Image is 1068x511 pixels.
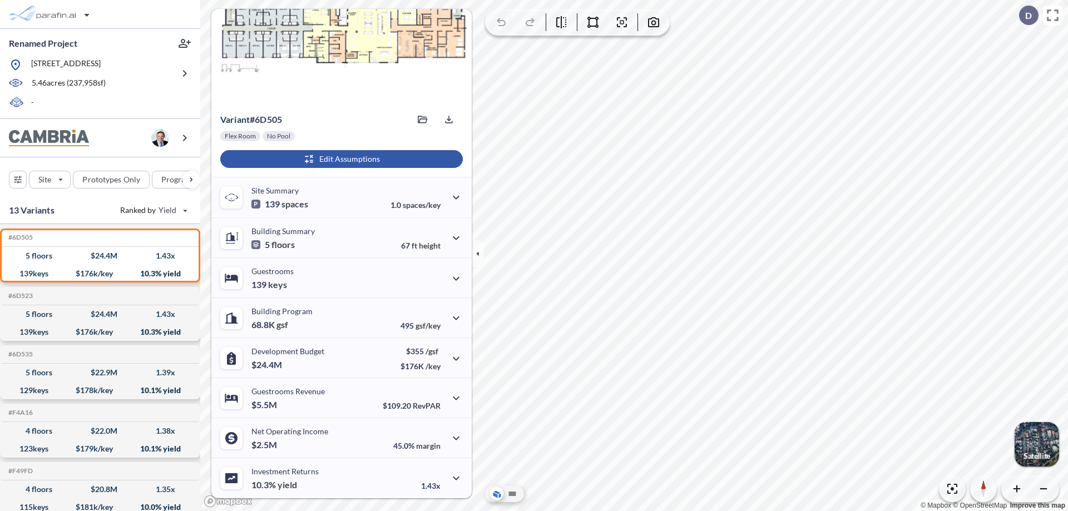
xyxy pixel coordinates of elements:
[251,199,308,210] p: 139
[251,359,284,370] p: $24.4M
[31,58,101,72] p: [STREET_ADDRESS]
[6,467,33,475] h5: Click to copy the code
[6,409,33,416] h5: Click to copy the code
[251,426,328,436] p: Net Operating Income
[251,399,279,410] p: $5.5M
[82,174,140,185] p: Prototypes Only
[152,171,212,188] button: Program
[251,439,279,450] p: $2.5M
[1025,11,1032,21] p: D
[1010,502,1065,509] a: Improve this map
[506,487,519,500] button: Site Plan
[1015,422,1059,467] button: Switcher ImageSatellite
[1015,422,1059,467] img: Switcher Image
[225,132,256,141] p: Flex Room
[393,441,441,450] p: 45.0%
[251,467,319,476] p: Investment Returns
[953,502,1007,509] a: OpenStreetMap
[276,319,288,330] span: gsf
[421,481,441,490] p: 1.43x
[921,502,951,509] a: Mapbox
[390,200,441,210] p: 1.0
[267,132,290,141] p: No Pool
[111,201,195,219] button: Ranked by Yield
[251,306,313,316] p: Building Program
[6,292,33,300] h5: Click to copy the code
[220,114,250,125] span: Variant
[220,114,282,125] p: # 6d505
[73,171,150,188] button: Prototypes Only
[412,241,417,250] span: ft
[6,234,33,241] h5: Click to copy the code
[251,279,287,290] p: 139
[32,77,106,90] p: 5.46 acres ( 237,958 sf)
[400,361,441,371] p: $176K
[251,319,288,330] p: 68.8K
[400,321,441,330] p: 495
[220,150,463,168] button: Edit Assumptions
[426,361,441,371] span: /key
[419,241,441,250] span: height
[426,346,438,356] span: /gsf
[29,171,71,188] button: Site
[1023,452,1050,460] p: Satellite
[204,495,253,508] a: Mapbox homepage
[251,386,325,396] p: Guestrooms Revenue
[251,186,299,195] p: Site Summary
[9,204,55,217] p: 13 Variants
[278,479,297,490] span: yield
[416,441,441,450] span: margin
[151,129,169,147] img: user logo
[251,479,297,490] p: 10.3%
[401,241,441,250] p: 67
[31,97,34,110] p: -
[251,346,324,356] p: Development Budget
[38,174,51,185] p: Site
[403,200,441,210] span: spaces/key
[383,401,441,410] p: $109.20
[281,199,308,210] span: spaces
[413,401,441,410] span: RevPAR
[416,321,441,330] span: gsf/key
[251,266,294,276] p: Guestrooms
[159,205,177,216] span: Yield
[490,487,503,500] button: Aerial View
[9,37,77,49] p: Renamed Project
[271,239,295,250] span: floors
[251,239,295,250] p: 5
[9,130,89,147] img: BrandImage
[161,174,192,185] p: Program
[400,346,441,356] p: $355
[268,279,287,290] span: keys
[251,226,315,236] p: Building Summary
[6,350,33,358] h5: Click to copy the code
